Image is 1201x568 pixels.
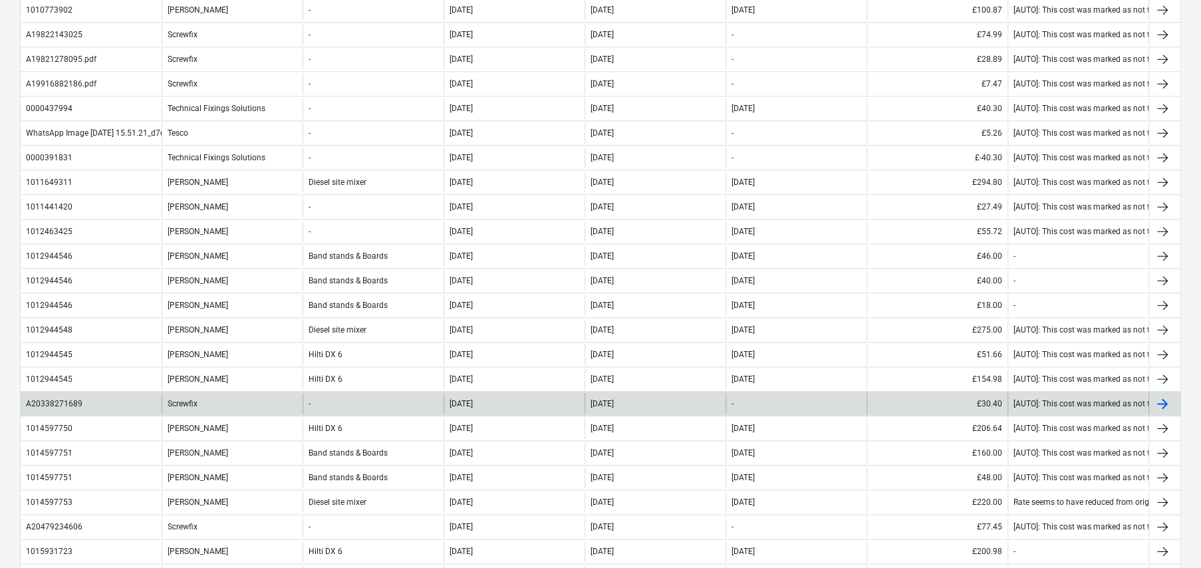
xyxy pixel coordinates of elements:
div: [PERSON_NAME] [162,492,303,513]
div: [PERSON_NAME] [162,442,303,464]
div: - [309,104,311,113]
div: - [309,30,311,39]
div: [DATE] [591,276,614,285]
div: Band stands & Boards [309,276,388,285]
div: [DATE] [732,104,755,113]
div: [PERSON_NAME] [162,295,303,316]
div: Screwfix [162,393,303,414]
div: A19916882186.pdf [26,79,96,88]
div: - [309,5,311,15]
div: [DATE] [591,5,614,15]
div: WhatsApp Image [DATE] 15.51.21_d7ddb3de.jpg [26,128,201,138]
div: Screwfix [162,24,303,45]
div: - [309,522,311,531]
div: [DATE] [450,55,473,64]
div: Band stands & Boards [309,473,388,482]
div: [DATE] [450,547,473,556]
div: [PERSON_NAME] [162,541,303,562]
div: [DATE] [450,104,473,113]
div: Hilti DX 6 [309,350,342,359]
div: £206.64 [867,418,1007,439]
div: [DATE] [450,79,473,88]
div: [DATE] [732,251,755,261]
div: [DATE] [732,202,755,212]
div: A19821278095.pdf [26,55,96,64]
div: [DATE] [591,374,614,384]
div: [DATE] [591,227,614,236]
div: £30.40 [867,393,1007,414]
div: Hilti DX 6 [309,424,342,433]
div: £40.00 [867,270,1007,291]
div: [DATE] [450,178,473,187]
div: [PERSON_NAME] [162,319,303,341]
div: [DATE] [591,497,614,507]
div: £18.00 [867,295,1007,316]
div: [DATE] [732,497,755,507]
div: [DATE] [732,5,755,15]
div: [DATE] [591,30,614,39]
div: Band stands & Boards [309,448,388,458]
div: [DATE] [450,30,473,39]
div: 1014597750 [26,424,72,433]
div: [DATE] [591,547,614,556]
div: [DATE] [591,325,614,335]
div: [DATE] [450,473,473,482]
div: Screwfix [162,49,303,70]
div: Technical Fixings Solutions [162,98,303,119]
div: 1014597751 [26,473,72,482]
div: [DATE] [591,153,614,162]
div: - [309,399,311,408]
div: [DATE] [450,301,473,310]
div: Band stands & Boards [309,301,388,310]
div: Diesel site mixer [309,178,366,187]
div: [DATE] [732,227,755,236]
div: Hilti DX 6 [309,374,342,384]
div: - [732,522,734,531]
div: £74.99 [867,24,1007,45]
div: [PERSON_NAME] [162,418,303,439]
div: [DATE] [591,178,614,187]
div: 1012944545 [26,350,72,359]
div: [DATE] [732,547,755,556]
div: £77.45 [867,516,1007,537]
div: - [309,55,311,64]
div: [DATE] [591,522,614,531]
div: - [1013,251,1015,261]
div: [DATE] [591,104,614,113]
div: - [732,128,734,138]
div: [DATE] [591,128,614,138]
div: 1010773902 [26,5,72,15]
div: £5.26 [867,122,1007,144]
div: [PERSON_NAME] [162,245,303,267]
div: [DATE] [732,424,755,433]
div: [DATE] [450,399,473,408]
div: [DATE] [591,79,614,88]
div: £55.72 [867,221,1007,242]
div: [DATE] [450,374,473,384]
iframe: Chat Widget [1134,504,1201,568]
div: - [1013,547,1015,556]
div: [DATE] [732,473,755,482]
div: [DATE] [732,350,755,359]
div: £40.30 [867,98,1007,119]
div: - [732,79,734,88]
div: [DATE] [591,301,614,310]
div: [PERSON_NAME] [162,196,303,217]
div: [DATE] [732,178,755,187]
div: £-40.30 [867,147,1007,168]
div: [DATE] [591,399,614,408]
div: [DATE] [450,522,473,531]
div: [DATE] [732,301,755,310]
div: Hilti DX 6 [309,547,342,556]
div: 1012944546 [26,301,72,310]
div: [DATE] [450,202,473,212]
div: 1011649311 [26,178,72,187]
div: 1015931723 [26,547,72,556]
div: - [309,79,311,88]
div: 1012944548 [26,325,72,335]
div: [PERSON_NAME] [162,172,303,193]
div: [PERSON_NAME] [162,467,303,488]
div: [DATE] [591,424,614,433]
div: [DATE] [732,374,755,384]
